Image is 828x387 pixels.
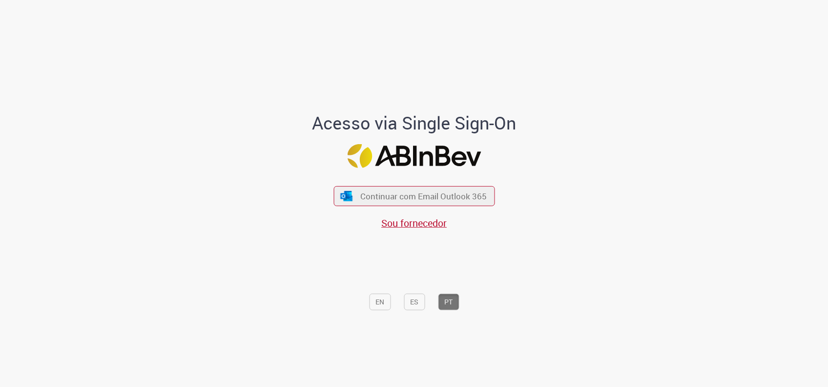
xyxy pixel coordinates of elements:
span: Continuar com Email Outlook 365 [360,191,487,202]
h1: Acesso via Single Sign-On [279,113,550,132]
a: Sou fornecedor [381,216,447,230]
button: PT [438,294,459,310]
img: Logo ABInBev [347,144,481,168]
button: ícone Azure/Microsoft 360 Continuar com Email Outlook 365 [333,186,495,206]
img: ícone Azure/Microsoft 360 [340,191,353,201]
button: ES [404,294,425,310]
button: EN [369,294,391,310]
